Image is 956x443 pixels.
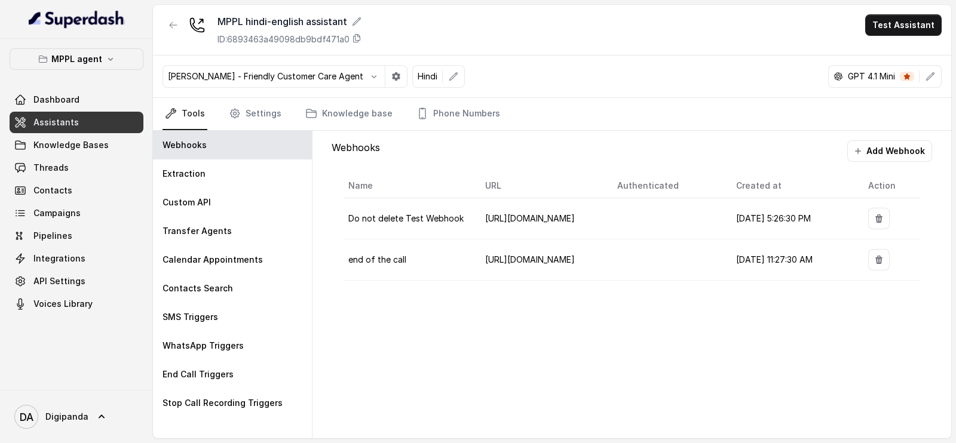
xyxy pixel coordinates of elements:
[45,411,88,423] span: Digipanda
[163,311,218,323] p: SMS Triggers
[348,213,464,223] span: Do not delete Test Webhook
[33,162,69,174] span: Threads
[163,139,207,151] p: Webhooks
[10,180,143,201] a: Contacts
[10,248,143,269] a: Integrations
[163,168,206,180] p: Extraction
[163,397,283,409] p: Stop Call Recording Triggers
[217,33,350,45] p: ID: 6893463a49098db9bdf471a0
[10,157,143,179] a: Threads
[332,140,380,162] p: Webhooks
[344,174,476,198] th: Name
[33,207,81,219] span: Campaigns
[10,48,143,70] button: MPPL agent
[727,174,859,198] th: Created at
[163,282,233,294] p: Contacts Search
[163,98,942,130] nav: Tabs
[476,174,608,198] th: URL
[10,270,143,292] a: API Settings
[608,174,727,198] th: Authenticated
[865,14,942,36] button: Test Assistant
[10,89,143,110] a: Dashboard
[859,174,920,198] th: Action
[485,213,575,223] span: [URL][DOMAIN_NAME]
[834,72,843,81] svg: openai logo
[848,70,895,82] p: GPT 4.1 Mini
[20,411,33,423] text: DA
[33,184,72,196] span: Contacts
[10,293,143,315] a: Voices Library
[33,298,93,310] span: Voices Library
[10,134,143,156] a: Knowledge Bases
[303,98,395,130] a: Knowledge base
[163,254,263,266] p: Calendar Appointments
[736,254,813,264] span: [DATE] 11:27:30 AM
[168,70,363,82] p: [PERSON_NAME] - Friendly Customer Care Agent
[163,340,244,352] p: WhatsApp Triggers
[33,94,79,106] span: Dashboard
[33,230,72,242] span: Pipelines
[736,213,811,223] span: [DATE] 5:26:30 PM
[51,52,102,66] p: MPPL agent
[485,254,575,264] span: [URL][DOMAIN_NAME]
[226,98,284,130] a: Settings
[217,14,361,29] div: MPPL hindi-english assistant
[847,140,932,162] button: Add Webhook
[33,275,85,287] span: API Settings
[414,98,502,130] a: Phone Numbers
[163,225,232,237] p: Transfer Agents
[10,112,143,133] a: Assistants
[33,139,109,151] span: Knowledge Bases
[163,368,234,380] p: End Call Triggers
[10,202,143,224] a: Campaigns
[10,225,143,247] a: Pipelines
[33,116,79,128] span: Assistants
[163,196,211,208] p: Custom API
[348,254,406,264] span: end of the call
[29,10,125,29] img: light.svg
[10,400,143,433] a: Digipanda
[418,70,437,82] p: Hindi
[33,253,85,264] span: Integrations
[163,98,207,130] a: Tools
